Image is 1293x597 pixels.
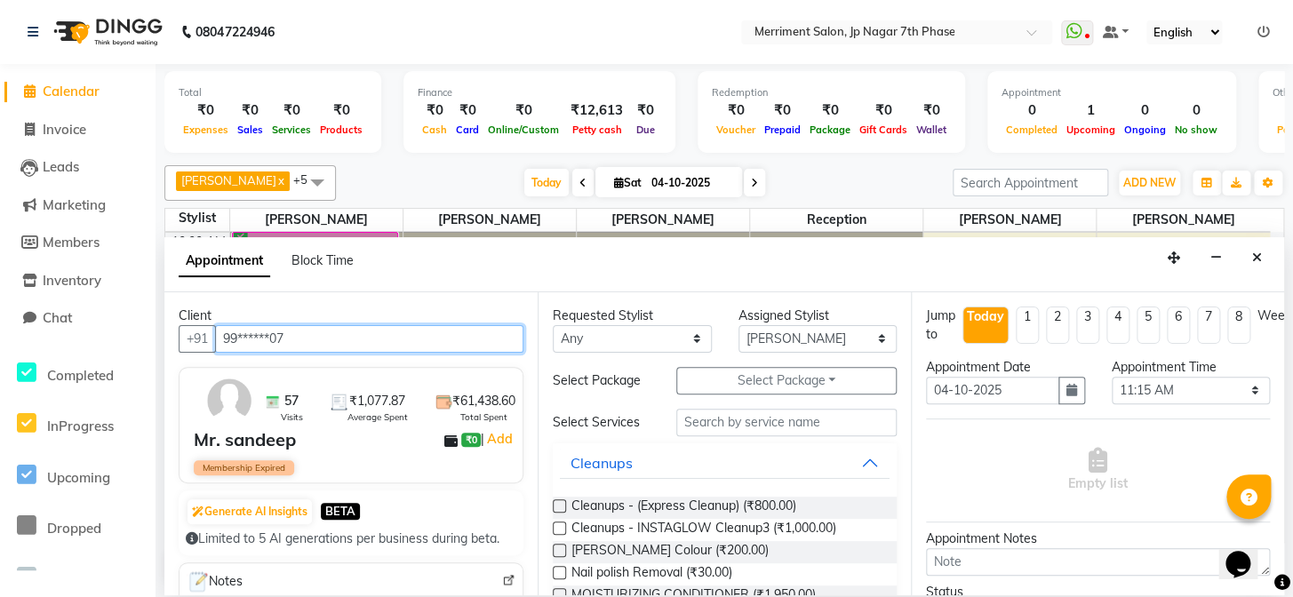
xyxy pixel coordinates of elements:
[187,570,243,593] span: Notes
[4,120,151,140] a: Invoice
[1062,100,1120,121] div: 1
[712,85,951,100] div: Redemption
[1112,358,1271,377] div: Appointment Time
[1137,306,1160,344] li: 5
[4,233,151,253] a: Members
[571,541,769,563] span: [PERSON_NAME] Colour (₹200.00)
[284,392,299,410] span: 57
[179,100,233,121] div: ₹0
[610,176,646,189] span: Sat
[568,123,627,136] span: Petty cash
[560,447,890,479] button: Cleanups
[926,529,1270,548] div: Appointment Notes
[281,410,303,424] span: Visits
[47,520,101,537] span: Dropped
[912,100,951,121] div: ₹0
[4,271,151,291] a: Inventory
[276,173,284,187] a: x
[1097,209,1270,231] span: [PERSON_NAME]
[418,85,661,100] div: Finance
[43,83,100,99] span: Calendar
[750,209,922,231] span: Reception
[855,123,912,136] span: Gift Cards
[233,233,397,268] div: achayatay, TK01, 10:00 AM-10:30 AM, Hair cut - Regular Hair Cut- Senior stylist-MEN
[188,499,312,524] button: Generate AI Insights
[923,209,1096,231] span: [PERSON_NAME]
[1119,171,1180,195] button: ADD NEW
[403,209,576,231] span: [PERSON_NAME]
[1016,306,1039,344] li: 1
[179,306,523,325] div: Client
[179,325,216,353] button: +91
[539,371,663,390] div: Select Package
[1120,123,1170,136] span: Ongoing
[196,7,274,57] b: 08047224946
[4,157,151,178] a: Leads
[43,272,101,289] span: Inventory
[315,123,367,136] span: Products
[315,100,367,121] div: ₹0
[1002,123,1062,136] span: Completed
[571,519,836,541] span: Cleanups - INSTAGLOW Cleanup3 (₹1,000.00)
[347,410,408,424] span: Average Spent
[168,233,229,251] div: 10:00 AM
[571,452,633,474] div: Cleanups
[1123,176,1176,189] span: ADD NEW
[484,428,515,450] a: Add
[571,563,732,585] span: Nail polish Removal (₹30.00)
[4,82,151,102] a: Calendar
[418,123,451,136] span: Cash
[194,460,294,475] span: Membership Expired
[712,100,760,121] div: ₹0
[1167,306,1190,344] li: 6
[452,392,515,410] span: ₹61,438.60
[461,433,480,447] span: ₹0
[1170,123,1222,136] span: No show
[483,100,563,121] div: ₹0
[43,158,79,175] span: Leads
[418,100,451,121] div: ₹0
[738,306,898,325] div: Assigned Stylist
[1068,448,1128,493] span: Empty list
[481,428,515,450] span: |
[165,209,229,227] div: Stylist
[712,123,760,136] span: Voucher
[186,529,516,548] div: Limited to 5 AI generations per business during beta.
[967,307,1004,326] div: Today
[630,100,661,121] div: ₹0
[553,306,712,325] div: Requested Stylist
[1002,100,1062,121] div: 0
[45,7,167,57] img: logo
[230,209,403,231] span: [PERSON_NAME]
[43,309,72,326] span: Chat
[646,170,735,196] input: 2025-10-04
[233,100,267,121] div: ₹0
[926,306,955,344] div: Jump to
[267,100,315,121] div: ₹0
[760,123,805,136] span: Prepaid
[805,100,855,121] div: ₹0
[632,123,659,136] span: Due
[43,121,86,138] span: Invoice
[1076,306,1099,344] li: 3
[204,375,255,426] img: avatar
[43,196,106,213] span: Marketing
[4,308,151,329] a: Chat
[47,367,114,384] span: Completed
[1046,306,1069,344] li: 2
[524,169,569,196] span: Today
[451,123,483,136] span: Card
[805,123,855,136] span: Package
[179,123,233,136] span: Expenses
[43,234,100,251] span: Members
[1197,306,1220,344] li: 7
[321,503,360,520] span: BETA
[760,100,805,121] div: ₹0
[571,497,796,519] span: Cleanups - (Express Cleanup) (₹800.00)
[483,123,563,136] span: Online/Custom
[460,410,507,424] span: Total Spent
[1244,244,1270,272] button: Close
[1170,100,1222,121] div: 0
[1227,306,1250,344] li: 8
[451,100,483,121] div: ₹0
